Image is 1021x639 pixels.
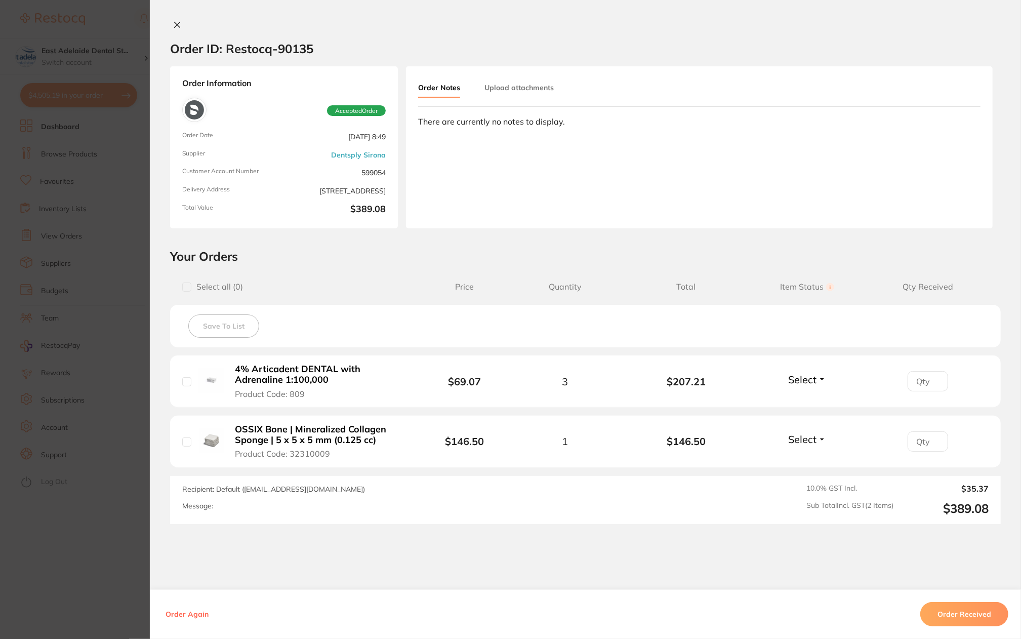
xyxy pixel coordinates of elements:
button: Select [786,433,829,446]
button: Order Received [920,602,1008,626]
button: Order Again [162,610,212,619]
b: $146.50 [445,435,484,448]
span: Total Value [182,204,280,216]
h2: Your Orders [170,249,1001,264]
span: 10.0 % GST Incl. [806,484,893,493]
span: Total [626,282,747,292]
span: [DATE] 8:49 [288,132,386,142]
b: $207.21 [626,376,747,387]
button: Order Notes [418,78,460,98]
b: 4% Articadent DENTAL with Adrenaline 1:100,000 [235,364,406,385]
input: Qty [908,371,948,391]
span: [STREET_ADDRESS] [288,186,386,196]
output: $389.08 [902,501,989,516]
span: Product Code: 809 [235,389,305,398]
span: Select [789,433,817,446]
span: Recipient: Default ( [EMAIL_ADDRESS][DOMAIN_NAME] ) [182,485,365,494]
label: Message: [182,502,213,510]
span: Qty Received [868,282,989,292]
span: Supplier [182,150,280,160]
button: Select [786,373,829,386]
b: $69.07 [448,375,481,388]
a: Dentsply Sirona [331,151,386,159]
span: Select all ( 0 ) [191,282,243,292]
output: $35.37 [902,484,989,493]
span: Customer Account Number [182,168,280,178]
span: Price [424,282,505,292]
span: 1 [562,435,568,447]
span: Order Date [182,132,280,142]
span: Delivery Address [182,186,280,196]
span: Quantity [505,282,626,292]
span: 599054 [288,168,386,178]
img: Dentsply Sirona [185,100,204,119]
img: 4% Articadent DENTAL with Adrenaline 1:100,000 [199,368,224,393]
img: OSSIX Bone | Mineralized Collagen Sponge | 5 x 5 x 5 mm (0.125 cc) [199,428,224,453]
strong: Order Information [182,78,386,90]
span: Accepted Order [327,105,386,116]
h2: Order ID: Restocq- 90135 [170,41,313,56]
button: Upload attachments [484,78,554,97]
span: Item Status [747,282,868,292]
button: OSSIX Bone | Mineralized Collagen Sponge | 5 x 5 x 5 mm (0.125 cc) Product Code: 32310009 [232,424,409,459]
span: Product Code: 32310009 [235,449,330,458]
div: There are currently no notes to display. [418,117,981,126]
span: Select [789,373,817,386]
b: OSSIX Bone | Mineralized Collagen Sponge | 5 x 5 x 5 mm (0.125 cc) [235,424,406,445]
b: $389.08 [288,204,386,216]
button: 4% Articadent DENTAL with Adrenaline 1:100,000 Product Code: 809 [232,364,409,399]
button: Save To List [188,314,259,338]
b: $146.50 [626,435,747,447]
input: Qty [908,431,948,452]
span: Sub Total Incl. GST ( 2 Items) [806,501,893,516]
span: 3 [562,376,568,387]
